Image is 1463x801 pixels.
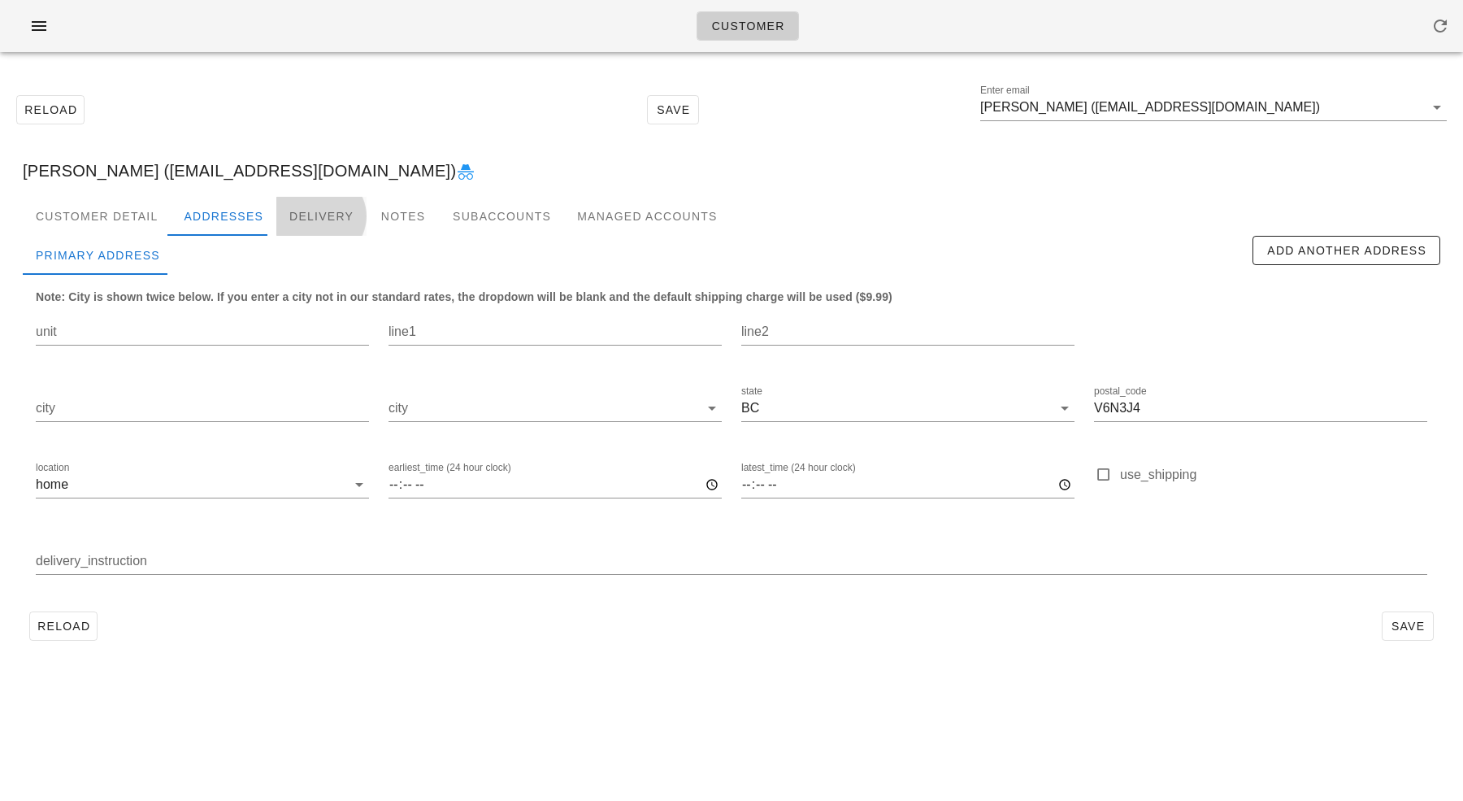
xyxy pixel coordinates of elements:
div: locationhome [36,472,369,498]
b: Note: City is shown twice below. If you enter a city not in our standard rates, the dropdown will... [36,290,892,303]
div: [PERSON_NAME] ([EMAIL_ADDRESS][DOMAIN_NAME]) [10,145,1453,197]
span: Save [1389,620,1426,633]
button: Add Another Address [1252,236,1440,265]
label: state [741,385,762,398]
span: Reload [24,103,77,116]
button: Reload [16,95,85,124]
div: Primary Address [23,236,173,275]
div: Managed Accounts [564,197,730,236]
a: Customer [697,11,798,41]
div: city [389,395,722,421]
div: Delivery [276,197,367,236]
div: stateBC [741,395,1074,421]
label: Enter email [980,85,1030,97]
div: Notes [367,197,440,236]
label: latest_time (24 hour clock) [741,462,856,474]
span: Save [654,103,692,116]
div: BC [741,401,759,416]
label: location [36,462,69,474]
button: Reload [29,612,98,641]
div: home [36,477,68,492]
div: Customer Detail [23,197,171,236]
span: Customer [710,20,784,33]
div: Subaccounts [440,197,564,236]
span: Add Another Address [1266,244,1426,257]
label: use_shipping [1120,467,1427,483]
label: postal_code [1094,385,1147,398]
button: Save [647,95,699,124]
div: Addresses [171,197,276,236]
button: Save [1382,612,1434,641]
span: Reload [37,620,90,633]
label: earliest_time (24 hour clock) [389,462,511,474]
